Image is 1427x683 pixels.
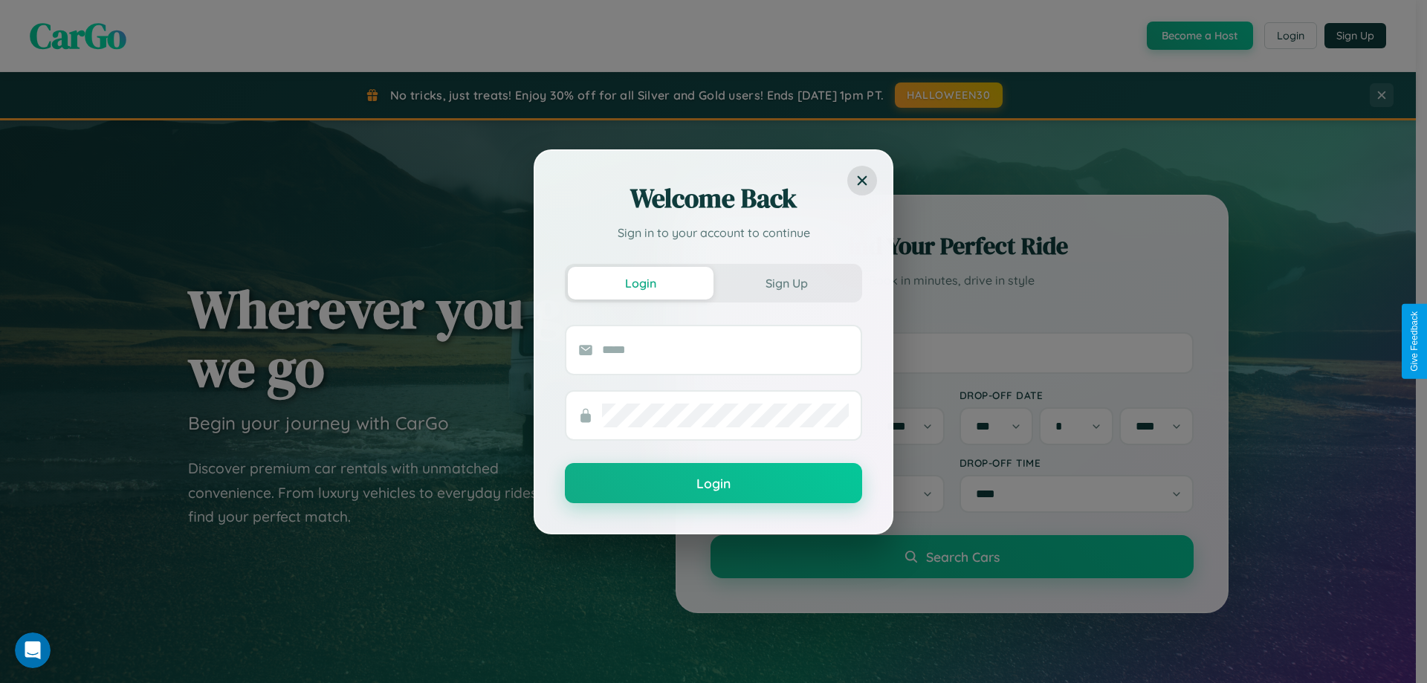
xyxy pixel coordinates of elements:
[565,181,862,216] h2: Welcome Back
[713,267,859,300] button: Sign Up
[15,632,51,668] iframe: Intercom live chat
[568,267,713,300] button: Login
[565,463,862,503] button: Login
[1409,311,1420,372] div: Give Feedback
[565,224,862,242] p: Sign in to your account to continue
